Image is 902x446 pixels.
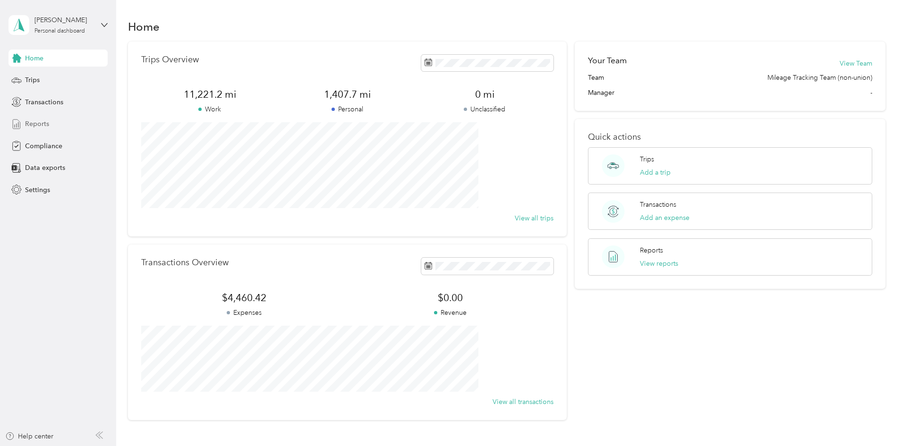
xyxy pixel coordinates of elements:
p: Personal [279,104,416,114]
span: Trips [25,75,40,85]
h2: Your Team [588,55,627,67]
span: 0 mi [416,88,553,101]
p: Revenue [347,308,553,318]
span: 11,221.2 mi [141,88,279,101]
p: Transactions Overview [141,258,229,268]
div: [PERSON_NAME] [34,15,94,25]
button: Add an expense [640,213,689,223]
button: View all trips [515,213,553,223]
span: 1,407.7 mi [279,88,416,101]
span: Data exports [25,163,65,173]
div: Personal dashboard [34,28,85,34]
p: Unclassified [416,104,553,114]
button: View all transactions [493,397,553,407]
p: Trips [640,154,654,164]
span: - [870,88,872,98]
button: View reports [640,259,678,269]
span: Settings [25,185,50,195]
span: Transactions [25,97,63,107]
p: Reports [640,245,663,255]
p: Work [141,104,279,114]
button: Add a trip [640,168,671,177]
p: Expenses [141,308,347,318]
span: Compliance [25,141,62,151]
span: $4,460.42 [141,291,347,304]
span: Manager [588,88,614,98]
button: View Team [840,59,872,68]
h1: Home [128,22,160,32]
p: Quick actions [588,132,872,142]
span: $0.00 [347,291,553,304]
iframe: Everlance-gr Chat Button Frame [849,393,902,446]
span: Home [25,53,43,63]
span: Mileage Tracking Team (non-union) [767,73,872,83]
span: Reports [25,119,49,129]
button: Help center [5,431,53,441]
p: Transactions [640,200,676,210]
span: Team [588,73,604,83]
p: Trips Overview [141,55,199,65]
